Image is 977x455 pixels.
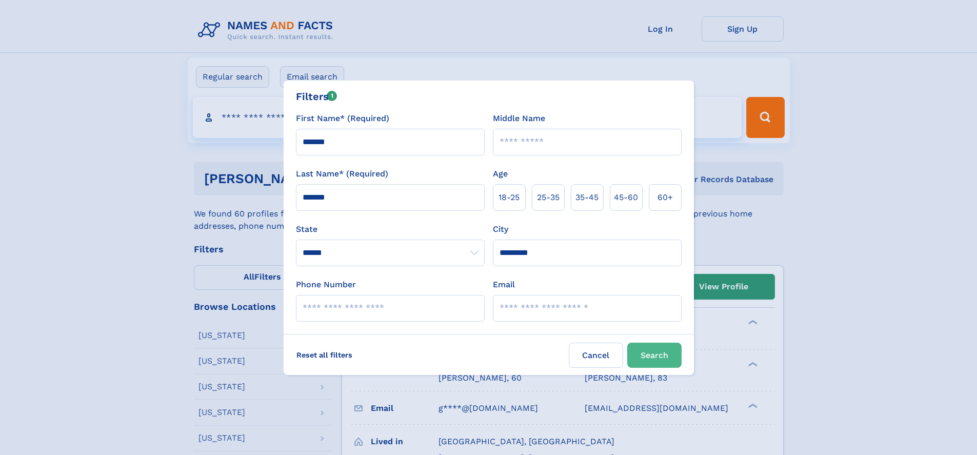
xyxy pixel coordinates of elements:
[296,223,485,235] label: State
[575,191,599,204] span: 35‑45
[296,89,337,104] div: Filters
[296,168,388,180] label: Last Name* (Required)
[569,343,623,368] label: Cancel
[493,112,545,125] label: Middle Name
[493,168,508,180] label: Age
[537,191,560,204] span: 25‑35
[614,191,638,204] span: 45‑60
[296,112,389,125] label: First Name* (Required)
[493,279,515,291] label: Email
[627,343,682,368] button: Search
[296,279,356,291] label: Phone Number
[499,191,520,204] span: 18‑25
[657,191,673,204] span: 60+
[493,223,508,235] label: City
[290,343,359,367] label: Reset all filters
